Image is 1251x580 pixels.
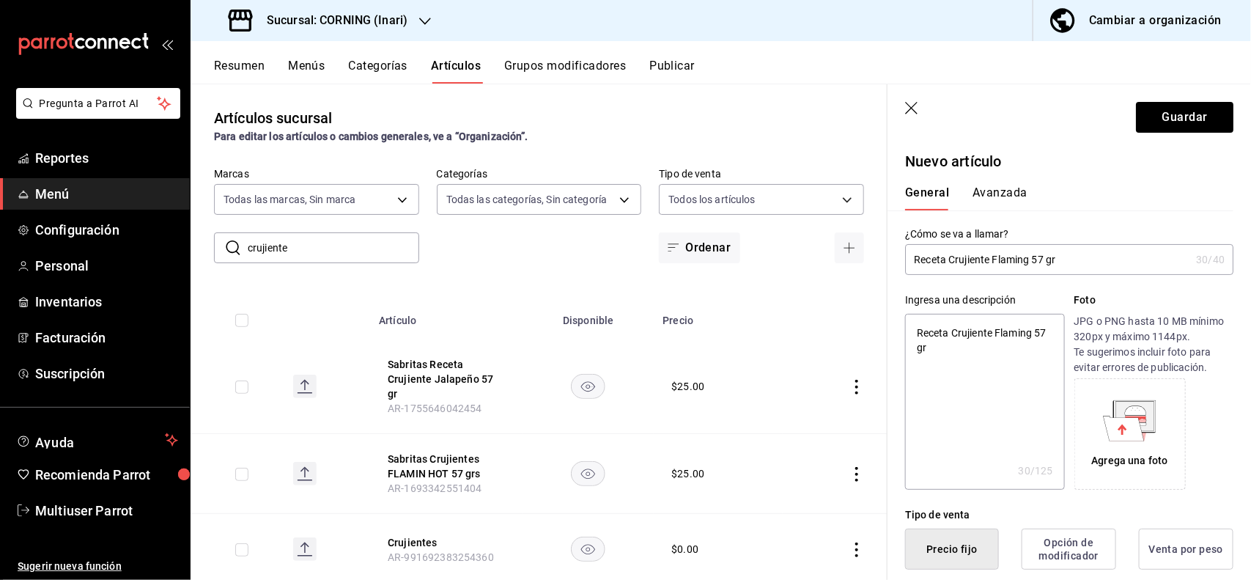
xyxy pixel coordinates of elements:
[1074,314,1233,375] p: JPG o PNG hasta 10 MB mínimo 320px y máximo 1144px. Te sugerimos incluir foto para evitar errores...
[35,364,178,383] span: Suscripción
[905,293,1064,308] div: Ingresa una descripción
[905,186,1216,210] div: navigation tabs
[671,379,704,394] div: $ 25.00
[35,148,178,168] span: Reportes
[1074,293,1233,308] p: Foto
[388,535,505,550] button: edit-product-location
[571,537,605,562] button: availability-product
[571,374,605,399] button: availability-product
[35,292,178,312] span: Inventarios
[288,59,325,84] button: Menús
[437,169,642,180] label: Categorías
[214,107,332,129] div: Artículos sucursal
[504,59,626,84] button: Grupos modificadores
[40,96,158,111] span: Pregunta a Parrot AI
[849,543,864,557] button: actions
[649,59,695,84] button: Publicar
[10,106,180,122] a: Pregunta a Parrot AI
[1078,382,1182,486] div: Agrega una foto
[255,12,407,29] h3: Sucursal: CORNING (Inari)
[905,507,1233,523] div: Tipo de venta
[905,230,1233,240] label: ¿Cómo se va a llamar?
[388,482,481,494] span: AR-1693342551404
[1089,10,1222,31] div: Cambiar a organización
[905,186,949,210] button: General
[849,380,864,394] button: actions
[35,431,159,449] span: Ayuda
[1092,453,1168,469] div: Agrega una foto
[523,293,654,339] th: Disponible
[388,452,505,481] button: edit-product-location
[431,59,481,84] button: Artículos
[654,293,782,339] th: Precio
[671,466,704,481] div: $ 25.00
[659,169,864,180] label: Tipo de venta
[161,38,173,50] button: open_drawer_menu
[224,192,356,207] span: Todas las marcas, Sin marca
[214,131,528,142] strong: Para editar los artículos o cambios generales, ve a “Organización”.
[214,169,419,180] label: Marcas
[905,150,1233,172] p: Nuevo artículo
[35,220,178,240] span: Configuración
[668,192,756,207] span: Todos los artículos
[388,357,505,401] button: edit-product-location
[659,232,739,263] button: Ordenar
[18,559,178,574] span: Sugerir nueva función
[671,542,698,557] div: $ 0.00
[446,192,608,207] span: Todas las categorías, Sin categoría
[349,59,408,84] button: Categorías
[248,233,419,263] input: Buscar artículo
[1139,529,1233,570] button: Venta por peso
[571,461,605,486] button: availability-product
[370,293,523,339] th: Artículo
[388,551,494,563] span: AR-991692383254360
[35,256,178,276] span: Personal
[214,59,265,84] button: Resumen
[35,465,178,485] span: Recomienda Parrot
[16,88,180,119] button: Pregunta a Parrot AI
[214,59,1251,84] div: navigation tabs
[905,529,999,570] button: Precio fijo
[973,186,1027,210] button: Avanzada
[388,403,481,414] span: AR-1755646042454
[1136,102,1233,133] button: Guardar
[35,501,178,521] span: Multiuser Parrot
[1196,252,1225,267] div: 30 /40
[1022,529,1116,570] button: Opción de modificador
[35,184,178,204] span: Menú
[849,467,864,482] button: actions
[1019,463,1053,478] div: 30 /125
[35,328,178,348] span: Facturación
